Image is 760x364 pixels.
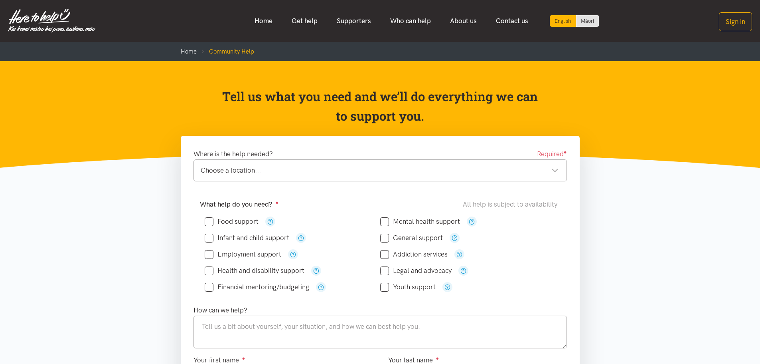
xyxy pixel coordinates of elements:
sup: ● [564,149,567,155]
button: Sign in [719,12,752,31]
div: All help is subject to availability [463,199,561,210]
div: Language toggle [550,15,599,27]
a: Contact us [486,12,538,30]
label: What help do you need? [200,199,279,210]
div: Choose a location... [201,165,559,176]
a: Who can help [381,12,440,30]
label: Food support [205,218,259,225]
sup: ● [242,355,245,361]
p: Tell us what you need and we’ll do everything we can to support you. [221,87,539,126]
a: Home [181,48,197,55]
a: Home [245,12,282,30]
label: Health and disability support [205,267,304,274]
label: General support [380,235,443,241]
label: Mental health support [380,218,460,225]
img: Home [8,9,95,33]
div: Current language [550,15,576,27]
label: How can we help? [193,305,247,316]
label: Employment support [205,251,281,258]
a: Get help [282,12,327,30]
label: Addiction services [380,251,448,258]
a: About us [440,12,486,30]
label: Legal and advocacy [380,267,452,274]
li: Community Help [197,47,254,56]
sup: ● [436,355,439,361]
a: Supporters [327,12,381,30]
label: Infant and child support [205,235,289,241]
a: Switch to Te Reo Māori [576,15,599,27]
label: Financial mentoring/budgeting [205,284,309,290]
label: Youth support [380,284,436,290]
sup: ● [276,199,279,205]
label: Where is the help needed? [193,149,273,159]
span: Required [537,149,567,159]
